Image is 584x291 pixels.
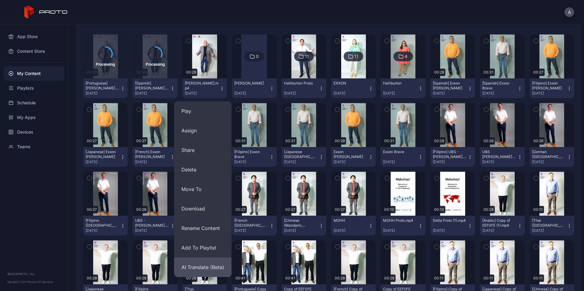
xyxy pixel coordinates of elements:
[482,149,516,159] div: UBS Ryan v2.mp4
[284,228,319,233] div: [DATE]
[86,149,119,159] div: [Japanese] Exxon Arnab
[433,160,468,164] div: [DATE]
[480,78,524,98] button: [Spanish] Exxon Brave[DATE]
[532,91,567,96] div: [DATE]
[331,216,376,235] button: MOHH[DATE]
[433,228,468,233] div: [DATE]
[383,81,417,86] div: Halliburton
[234,91,269,96] div: [DATE]
[480,216,524,235] button: [Arabic] Copy of EEF0FE (1).mp4[DATE]
[433,218,466,223] div: Delta Proto (1).mp4
[86,81,119,91] div: [Portuguese] Proto Shane.mp4
[284,160,319,164] div: [DATE]
[4,139,64,154] a: Teams
[133,78,177,98] button: [Spanish] [PERSON_NAME].mp4[DATE]
[133,216,177,235] button: UBS - [PERSON_NAME].mp4[DATE]
[4,81,64,95] a: Playlists
[4,125,64,139] a: Devices
[284,81,318,86] div: Halliburton Proto
[383,228,418,233] div: [DATE]
[282,216,326,235] button: [Chinese (Mandarin, Simplified)] MOHH[DATE]
[482,160,517,164] div: [DATE]
[7,280,27,284] span: Version 1.13.1 •
[185,91,220,96] div: [DATE]
[383,160,418,164] div: [DATE]
[135,160,170,164] div: [DATE]
[4,44,64,59] a: Content Store
[174,101,232,121] button: Play
[83,216,128,235] button: [Filipino ([GEOGRAPHIC_DATA])] UBS - [PERSON_NAME].mp4[DATE]
[532,149,566,159] div: [German (Germany)] UBS - Ryan.mp4
[381,216,425,235] button: MOHH Proto.mp4[DATE]
[334,81,367,86] div: EXXON
[482,81,516,91] div: [Spanish] Exxon Brave
[4,95,64,110] a: Schedule
[530,78,574,98] button: [Filipino] Exxon [PERSON_NAME][DATE]
[4,29,64,44] div: App Store
[185,81,218,91] div: Proto Shane.mp4
[135,149,169,159] div: [French] Exxon Arnab
[532,160,567,164] div: [DATE]
[234,160,269,164] div: [DATE]
[564,7,574,17] button: A
[354,54,359,59] div: 11
[480,147,524,167] button: UBS [PERSON_NAME] v2.mp4[DATE]
[282,147,326,167] button: [Japanese ([GEOGRAPHIC_DATA])]Exxon Brave[DATE]
[383,218,417,223] div: MOHH Proto.mp4
[381,147,425,167] button: Exxon Brave[DATE]
[482,228,517,233] div: [DATE]
[530,216,574,235] button: [Thai ([GEOGRAPHIC_DATA])] Copy of EEF0FE.mp4[DATE]
[83,147,128,167] button: [Japanese] Exxon [PERSON_NAME][DATE]
[4,110,64,125] a: My Apps
[27,280,53,284] a: Terms Of Service
[174,179,232,199] button: Move To
[532,81,566,91] div: [Filipino] Exxon Arnab
[146,61,165,67] div: Processing
[284,218,318,228] div: [Chinese (Mandarin, Simplified)] MOHH
[334,91,368,96] div: [DATE]
[86,218,119,228] div: [Filipino (Philippines)] UBS - Ryan.mp4
[433,91,468,96] div: [DATE]
[7,271,61,276] div: © 2025 PROTO, Inc.
[430,147,475,167] button: [Filipino] UBS - [PERSON_NAME].mp4[DATE]
[334,149,367,159] div: Exxon Arnab
[433,81,466,91] div: [Spanish] Exxon Arnab
[4,66,64,81] a: My Content
[174,257,232,277] button: AI Translate (Beta)
[182,78,227,98] button: [PERSON_NAME].mp4[DATE]
[133,147,177,167] button: [French] Exxon [PERSON_NAME][DATE]
[284,91,319,96] div: [DATE]
[256,54,259,59] div: 0
[174,140,232,160] button: Share
[284,149,318,159] div: [Japanese (Japan)]Exxon Brave
[383,91,418,96] div: [DATE]
[482,218,516,228] div: [Arabic] Copy of EEF0FE (1).mp4
[532,228,567,233] div: [DATE]
[135,228,170,233] div: [DATE]
[174,218,232,238] button: Rename Content
[430,78,475,98] button: [Spanish] Exxon [PERSON_NAME][DATE]
[331,78,376,98] button: EXXON[DATE]
[430,216,475,235] button: Delta Proto (1).mp4[DATE]
[174,121,232,140] button: Assign
[334,218,367,223] div: MOHH
[334,160,368,164] div: [DATE]
[86,160,120,164] div: [DATE]
[331,147,376,167] button: Exxon [PERSON_NAME][DATE]
[234,81,268,86] div: SHANE PROTO
[383,149,417,154] div: Exxon Brave
[530,147,574,167] button: [German ([GEOGRAPHIC_DATA])] UBS - [PERSON_NAME].mp4[DATE]
[174,238,232,257] button: Add To Playlist
[232,216,276,235] button: [French ([GEOGRAPHIC_DATA])] MOHH[DATE]
[232,78,276,98] button: [PERSON_NAME][DATE]
[532,218,566,228] div: [Thai (Thailand)] Copy of EEF0FE.mp4
[305,54,309,59] div: 11
[96,61,115,67] div: Processing
[135,91,170,96] div: [DATE]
